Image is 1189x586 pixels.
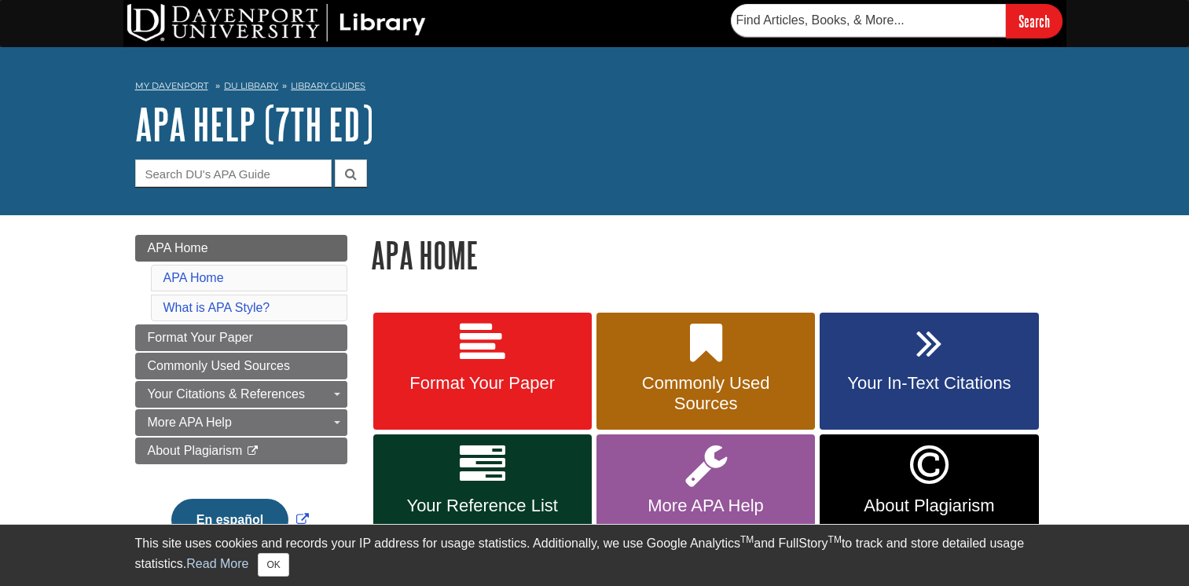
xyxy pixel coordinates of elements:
[135,159,332,187] input: Search DU's APA Guide
[163,301,270,314] a: What is APA Style?
[596,313,815,430] a: Commonly Used Sources
[127,4,426,42] img: DU Library
[246,446,259,456] i: This link opens in a new window
[608,373,803,414] span: Commonly Used Sources
[135,353,347,379] a: Commonly Used Sources
[148,241,208,255] span: APA Home
[731,4,1062,38] form: Searches DU Library's articles, books, and more
[135,235,347,568] div: Guide Page Menu
[171,499,288,541] button: En español
[148,444,243,457] span: About Plagiarism
[291,80,365,91] a: Library Guides
[831,373,1026,394] span: Your In-Text Citations
[258,553,288,577] button: Close
[148,416,232,429] span: More APA Help
[167,513,313,526] a: Link opens in new window
[371,235,1055,275] h1: APA Home
[135,235,347,262] a: APA Home
[608,496,803,516] span: More APA Help
[373,313,592,430] a: Format Your Paper
[135,79,208,93] a: My Davenport
[373,434,592,555] a: Your Reference List
[596,434,815,555] a: More APA Help
[148,359,290,372] span: Commonly Used Sources
[224,80,278,91] a: DU Library
[828,534,842,545] sup: TM
[385,496,580,516] span: Your Reference List
[731,4,1006,37] input: Find Articles, Books, & More...
[1006,4,1062,38] input: Search
[186,557,248,570] a: Read More
[135,381,347,408] a: Your Citations & References
[820,434,1038,555] a: Link opens in new window
[135,409,347,436] a: More APA Help
[135,438,347,464] a: About Plagiarism
[135,534,1055,577] div: This site uses cookies and records your IP address for usage statistics. Additionally, we use Goo...
[135,324,347,351] a: Format Your Paper
[135,75,1055,101] nav: breadcrumb
[385,373,580,394] span: Format Your Paper
[148,387,305,401] span: Your Citations & References
[831,496,1026,516] span: About Plagiarism
[163,271,224,284] a: APA Home
[148,331,253,344] span: Format Your Paper
[820,313,1038,430] a: Your In-Text Citations
[740,534,754,545] sup: TM
[135,100,373,148] a: APA Help (7th Ed)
